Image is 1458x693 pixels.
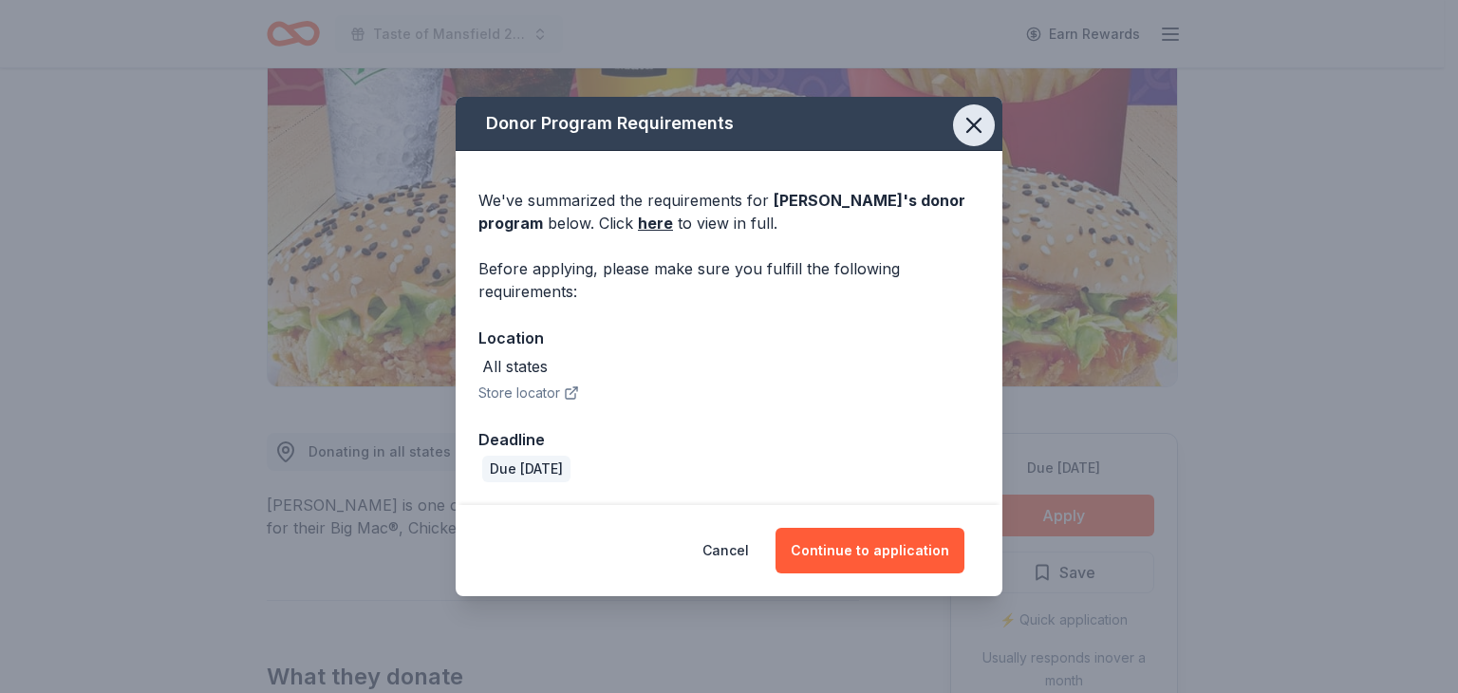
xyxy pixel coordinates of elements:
div: Location [478,326,980,350]
div: We've summarized the requirements for below. Click to view in full. [478,189,980,234]
div: Donor Program Requirements [456,97,1002,151]
div: All states [482,355,548,378]
div: Deadline [478,427,980,452]
button: Cancel [702,528,749,573]
button: Continue to application [776,528,964,573]
a: here [638,212,673,234]
button: Store locator [478,382,579,404]
div: Before applying, please make sure you fulfill the following requirements: [478,257,980,303]
div: Due [DATE] [482,456,570,482]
